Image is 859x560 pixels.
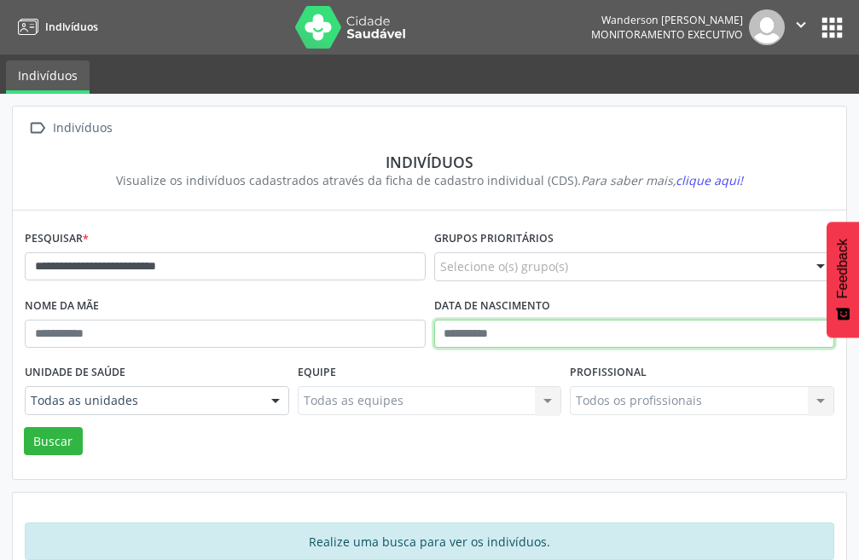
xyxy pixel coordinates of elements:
[25,522,834,560] div: Realize uma busca para ver os indivíduos.
[749,9,785,45] img: img
[591,13,743,27] div: Wanderson [PERSON_NAME]
[49,116,115,141] div: Indivíduos
[25,293,99,320] label: Nome da mãe
[24,427,83,456] button: Buscar
[676,172,743,188] span: clique aqui!
[827,222,859,338] button: Feedback - Mostrar pesquisa
[25,116,115,141] a:  Indivíduos
[31,392,254,409] span: Todas as unidades
[298,360,336,386] label: Equipe
[792,15,810,34] i: 
[25,116,49,141] i: 
[591,27,743,42] span: Monitoramento Executivo
[37,153,822,171] div: Indivíduos
[25,360,125,386] label: Unidade de saúde
[817,13,847,43] button: apps
[835,239,850,298] span: Feedback
[581,172,743,188] i: Para saber mais,
[6,61,90,94] a: Indivíduos
[434,226,554,252] label: Grupos prioritários
[12,13,98,41] a: Indivíduos
[25,226,89,252] label: Pesquisar
[45,20,98,34] span: Indivíduos
[37,171,822,189] div: Visualize os indivíduos cadastrados através da ficha de cadastro individual (CDS).
[434,293,550,320] label: Data de nascimento
[570,360,647,386] label: Profissional
[785,9,817,45] button: 
[440,257,568,275] span: Selecione o(s) grupo(s)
